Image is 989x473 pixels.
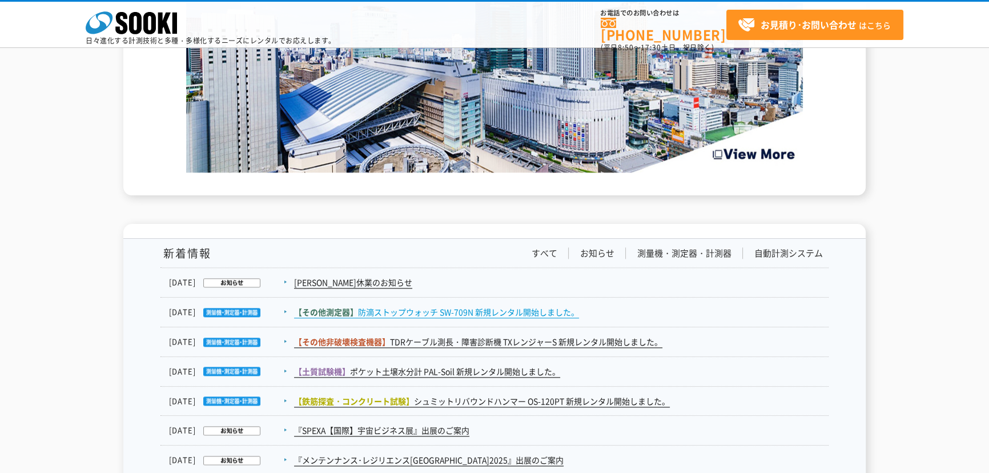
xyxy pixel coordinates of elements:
span: 8:50 [618,42,634,53]
img: 測量機・測定器・計測器 [196,396,260,406]
a: [PHONE_NUMBER] [601,18,726,41]
img: 測量機・測定器・計測器 [196,308,260,317]
span: 【その他非破壊検査機器】 [294,336,390,347]
span: (平日 ～ 土日、祝日除く) [601,42,714,53]
img: 測量機・測定器・計測器 [196,338,260,347]
img: お知らせ [196,278,260,287]
h1: 新着情報 [160,247,211,259]
span: はこちら [738,17,891,34]
a: 【その他測定器】防滴ストップウォッチ SW-709N 新規レンタル開始しました。 [294,306,579,318]
a: 【土質試験機】ポケット土壌水分計 PAL-Soil 新規レンタル開始しました。 [294,366,560,378]
span: 【土質試験機】 [294,366,350,377]
a: すべて [532,247,557,259]
span: お電話でのお問い合わせは [601,10,726,17]
dt: [DATE] [169,366,293,378]
img: 測量機・測定器・計測器 [196,367,260,376]
span: 17:30 [641,42,661,53]
a: Create the Future [186,161,803,171]
a: [PERSON_NAME]休業のお知らせ [294,276,412,288]
a: 【その他非破壊検査機器】TDRケーブル測長・障害診断機 TXレンジャーS 新規レンタル開始しました。 [294,336,662,348]
dt: [DATE] [169,424,293,436]
a: 自動計測システム [754,247,823,259]
a: 『SPEXA【国際】宇宙ビジネス展』出展のご案内 [294,424,469,436]
dt: [DATE] [169,306,293,318]
a: お知らせ [580,247,614,259]
strong: お見積り･お問い合わせ [761,18,857,31]
dt: [DATE] [169,395,293,407]
span: 【鉄筋探査・コンクリート試験】 [294,395,414,407]
a: 『メンテンナンス･レジリエンス[GEOGRAPHIC_DATA]2025』出展のご案内 [294,454,564,466]
dt: [DATE] [169,276,293,288]
img: お知らせ [196,426,260,435]
dt: [DATE] [169,454,293,466]
a: 測量機・測定器・計測器 [637,247,731,259]
img: お知らせ [196,456,260,465]
dt: [DATE] [169,336,293,348]
p: 日々進化する計測技術と多種・多様化するニーズにレンタルでお応えします。 [86,37,336,44]
span: 【その他測定器】 [294,306,358,318]
a: 【鉄筋探査・コンクリート試験】シュミットリバウンドハンマー OS-120PT 新規レンタル開始しました。 [294,395,670,407]
a: お見積り･お問い合わせはこちら [726,10,903,40]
